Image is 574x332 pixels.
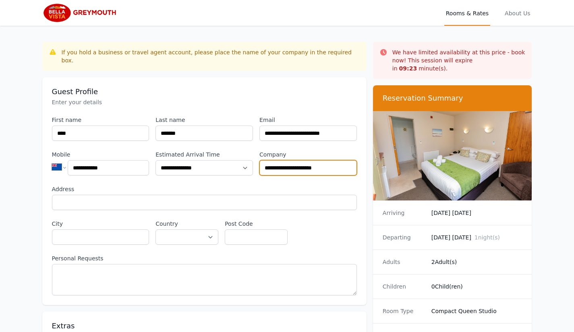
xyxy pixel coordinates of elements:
dd: 2 Adult(s) [431,258,522,266]
label: First name [52,116,149,124]
label: Company [259,151,357,159]
dt: Adults [383,258,425,266]
label: City [52,220,149,228]
label: Mobile [52,151,149,159]
label: Address [52,185,357,193]
dd: [DATE] [DATE] [431,233,522,241]
strong: 09 : 23 [399,65,417,72]
div: If you hold a business or travel agent account, please place the name of your company in the requ... [62,48,360,64]
dd: 0 Child(ren) [431,283,522,291]
h3: Extras [52,321,357,331]
dd: Compact Queen Studio [431,307,522,315]
img: Compact Queen Studio [373,111,532,200]
dt: Arriving [383,209,425,217]
dt: Room Type [383,307,425,315]
h3: Guest Profile [52,87,357,97]
img: Bella Vista Greymouth [42,3,120,23]
span: 1 night(s) [475,234,500,241]
p: Enter your details [52,98,357,106]
label: Last name [155,116,253,124]
dd: [DATE] [DATE] [431,209,522,217]
h3: Reservation Summary [383,93,522,103]
dt: Departing [383,233,425,241]
dt: Children [383,283,425,291]
label: Email [259,116,357,124]
label: Estimated Arrival Time [155,151,253,159]
label: Country [155,220,218,228]
p: We have limited availability at this price - book now! This session will expire in minute(s). [392,48,526,72]
label: Post Code [225,220,288,228]
label: Personal Requests [52,254,357,262]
